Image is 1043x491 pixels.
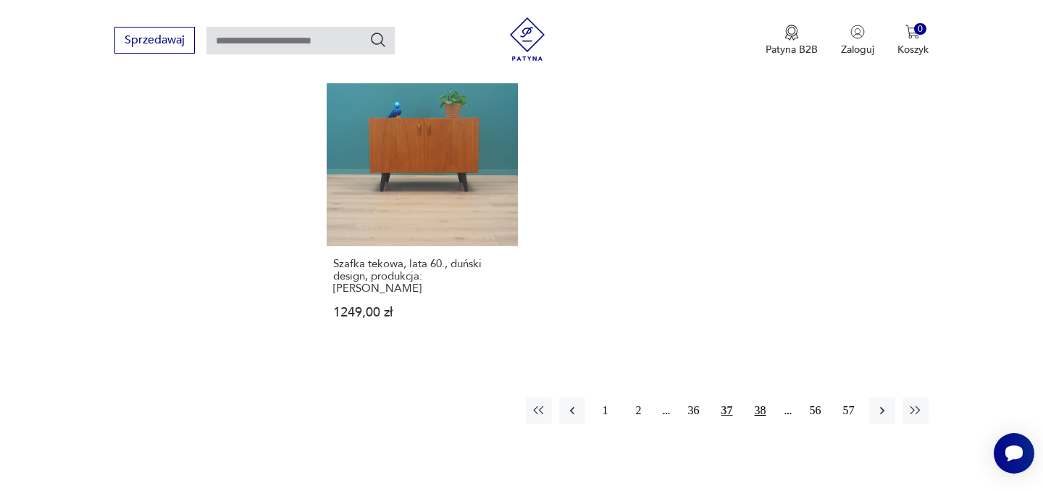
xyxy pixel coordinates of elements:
[803,398,829,424] button: 56
[333,258,511,295] h3: Szafka tekowa, lata 60., duński design, produkcja: [PERSON_NAME]
[897,43,929,56] p: Koszyk
[333,306,511,319] p: 1249,00 zł
[714,398,740,424] button: 37
[681,398,707,424] button: 36
[766,25,818,56] button: Patyna B2B
[850,25,865,39] img: Ikonka użytkownika
[626,398,652,424] button: 2
[841,25,874,56] button: Zaloguj
[766,25,818,56] a: Ikona medaluPatyna B2B
[369,31,387,49] button: Szukaj
[784,25,799,41] img: Ikona medalu
[327,56,517,347] a: Szafka tekowa, lata 60., duński design, produkcja: DaniaSzafka tekowa, lata 60., duński design, p...
[914,23,926,35] div: 0
[506,17,549,61] img: Patyna - sklep z meblami i dekoracjami vintage
[114,27,195,54] button: Sprzedawaj
[766,43,818,56] p: Patyna B2B
[747,398,774,424] button: 38
[897,25,929,56] button: 0Koszyk
[114,36,195,46] a: Sprzedawaj
[905,25,920,39] img: Ikona koszyka
[841,43,874,56] p: Zaloguj
[836,398,862,424] button: 57
[994,433,1034,474] iframe: Smartsupp widget button
[592,398,619,424] button: 1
